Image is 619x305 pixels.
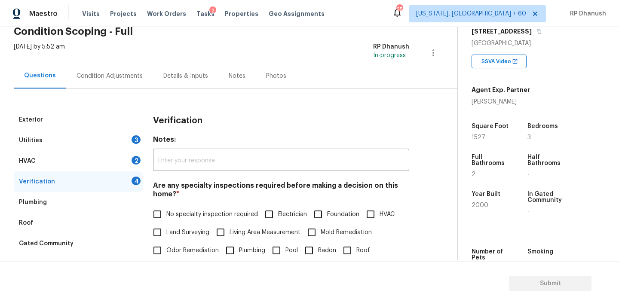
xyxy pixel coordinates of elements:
[209,6,216,15] div: 2
[472,98,530,106] div: [PERSON_NAME]
[153,116,202,125] h3: Verification
[82,9,100,18] span: Visits
[166,246,219,255] span: Odor Remediation
[472,55,527,68] div: SSVA Video
[196,11,215,17] span: Tasks
[153,181,409,202] h4: Are any specialty inspections required before making a decision on this home?
[153,151,409,171] input: Enter your response
[567,9,606,18] span: RP Dhanush
[269,9,325,18] span: Geo Assignments
[14,27,457,36] h2: Condition Scoping - Full
[472,191,500,197] h5: Year Built
[132,135,141,144] div: 3
[527,134,531,140] span: 3
[327,210,359,219] span: Foundation
[321,228,372,237] span: Mold Remediation
[373,43,409,51] div: RP Dhanush
[14,43,65,63] div: [DATE] by 5:52 am
[472,134,485,140] span: 1527
[132,177,141,185] div: 4
[472,171,475,177] span: 2
[527,208,530,214] span: -
[166,228,209,237] span: Land Surveying
[472,27,532,36] h5: [STREET_ADDRESS]
[24,71,56,80] div: Questions
[527,154,567,166] h5: Half Bathrooms
[527,171,530,177] span: -
[278,210,307,219] span: Electrician
[19,239,74,248] div: Gated Community
[147,9,186,18] span: Work Orders
[318,246,336,255] span: Radon
[285,246,298,255] span: Pool
[472,123,509,129] h5: Square Foot
[535,27,543,35] button: Copy Address
[153,135,409,147] h4: Notes:
[396,5,402,14] div: 651
[356,246,370,255] span: Roof
[77,72,143,80] div: Condition Adjustments
[527,249,553,255] h5: Smoking
[416,9,526,18] span: [US_STATE], [GEOGRAPHIC_DATA] + 60
[19,116,43,124] div: Exterior
[230,228,300,237] span: Living Area Measurement
[472,85,530,94] h5: Agent Exp. Partner
[380,210,395,219] span: HVAC
[19,136,43,145] div: Utilities
[481,57,515,66] span: SSVA Video
[472,154,511,166] h5: Full Bathrooms
[29,9,58,18] span: Maestro
[163,72,208,80] div: Details & Inputs
[225,9,258,18] span: Properties
[132,156,141,165] div: 2
[19,177,55,186] div: Verification
[110,9,137,18] span: Projects
[239,246,265,255] span: Plumbing
[19,157,36,165] div: HVAC
[527,123,558,129] h5: Bedrooms
[266,72,286,80] div: Photos
[229,72,245,80] div: Notes
[512,58,518,64] img: Open In New Icon
[472,202,488,208] span: 2000
[19,198,47,207] div: Plumbing
[472,249,511,261] h5: Number of Pets
[19,219,33,227] div: Roof
[166,210,258,219] span: No specialty inspection required
[527,191,567,203] h5: In Gated Community
[472,39,605,48] div: [GEOGRAPHIC_DATA]
[373,52,406,58] span: In-progress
